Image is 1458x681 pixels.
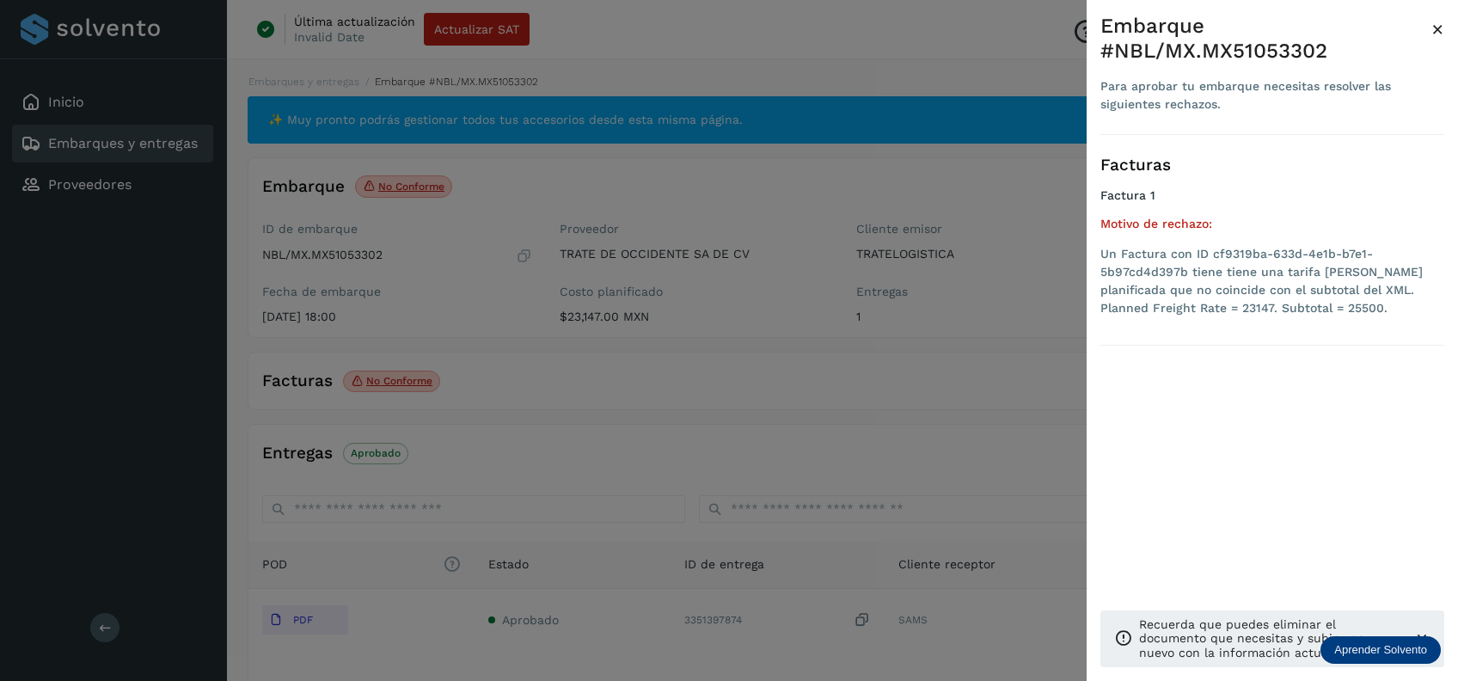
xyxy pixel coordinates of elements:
span: × [1431,17,1444,41]
div: Aprender Solvento [1320,636,1441,664]
p: Recuerda que puedes eliminar el documento que necesitas y subir uno nuevo con la información actu... [1139,617,1400,660]
div: Embarque #NBL/MX.MX51053302 [1100,14,1431,64]
h5: Motivo de rechazo: [1100,217,1444,231]
button: Close [1431,14,1444,45]
h4: Factura 1 [1100,188,1444,203]
h3: Facturas [1100,156,1444,175]
li: Un Factura con ID cf9319ba-633d-4e1b-b7e1-5b97cd4d397b tiene tiene una tarifa [PERSON_NAME] plani... [1100,245,1444,317]
div: Para aprobar tu embarque necesitas resolver las siguientes rechazos. [1100,77,1431,113]
p: Aprender Solvento [1334,643,1427,657]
